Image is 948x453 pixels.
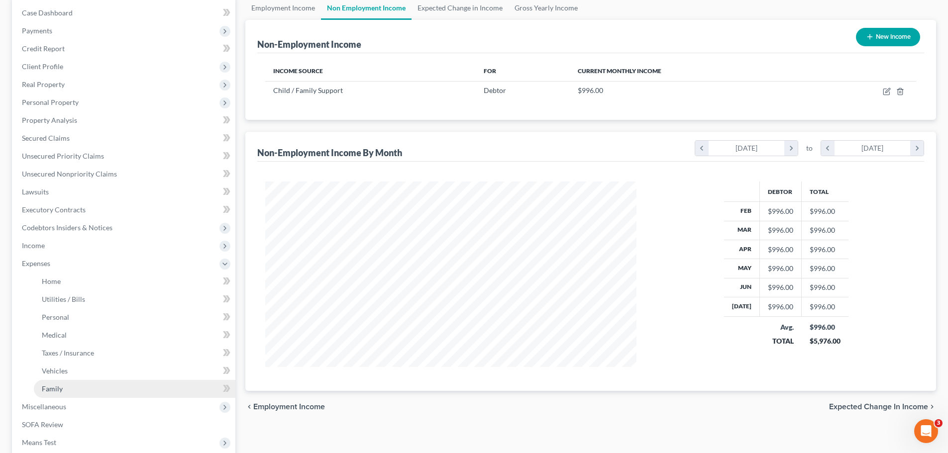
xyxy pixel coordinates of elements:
[802,202,848,221] td: $996.00
[856,28,920,46] button: New Income
[768,282,793,292] div: $996.00
[829,403,936,411] button: Expected Change in Income chevron_right
[768,225,793,235] div: $996.00
[802,240,848,259] td: $996.00
[14,201,235,219] a: Executory Contracts
[22,134,70,142] span: Secured Claims
[22,62,63,71] span: Client Profile
[22,223,112,232] span: Codebtors Insiders & Notices
[760,181,802,201] th: Debtor
[22,170,117,178] span: Unsecured Nonpriority Claims
[484,67,496,75] span: For
[484,86,506,94] span: Debtor
[578,67,661,75] span: Current Monthly Income
[257,38,361,50] div: Non-Employment Income
[768,264,793,273] div: $996.00
[784,141,798,156] i: chevron_right
[14,40,235,58] a: Credit Report
[273,86,343,94] span: Child / Family Support
[22,98,79,106] span: Personal Property
[34,290,235,308] a: Utilities / Bills
[802,297,848,316] td: $996.00
[802,278,848,297] td: $996.00
[14,416,235,434] a: SOFA Review
[257,147,402,159] div: Non-Employment Income By Month
[42,277,61,285] span: Home
[724,297,760,316] th: [DATE]
[22,187,49,196] span: Lawsuits
[829,403,928,411] span: Expected Change in Income
[810,336,841,346] div: $5,976.00
[928,403,936,411] i: chevron_right
[22,80,65,89] span: Real Property
[22,8,73,17] span: Case Dashboard
[245,403,325,411] button: chevron_left Employment Income
[724,259,760,278] th: May
[22,402,66,411] span: Miscellaneous
[914,419,938,443] iframe: Intercom live chat
[253,403,325,411] span: Employment Income
[34,380,235,398] a: Family
[22,116,77,124] span: Property Analysis
[22,420,63,429] span: SOFA Review
[42,331,67,339] span: Medical
[724,240,760,259] th: Apr
[768,206,793,216] div: $996.00
[34,362,235,380] a: Vehicles
[802,259,848,278] td: $996.00
[578,86,603,94] span: $996.00
[14,111,235,129] a: Property Analysis
[821,141,835,156] i: chevron_left
[835,141,911,156] div: [DATE]
[42,366,68,375] span: Vehicles
[768,336,794,346] div: TOTAL
[14,165,235,183] a: Unsecured Nonpriority Claims
[22,438,56,447] span: Means Test
[14,183,235,201] a: Lawsuits
[695,141,709,156] i: chevron_left
[810,322,841,332] div: $996.00
[724,221,760,240] th: Mar
[14,147,235,165] a: Unsecured Priority Claims
[34,308,235,326] a: Personal
[910,141,924,156] i: chevron_right
[935,419,943,427] span: 3
[42,313,69,321] span: Personal
[22,26,52,35] span: Payments
[34,272,235,290] a: Home
[806,143,813,153] span: to
[802,181,848,201] th: Total
[42,295,85,303] span: Utilities / Bills
[42,349,94,357] span: Taxes / Insurance
[802,221,848,240] td: $996.00
[22,152,104,160] span: Unsecured Priority Claims
[22,44,65,53] span: Credit Report
[22,259,50,268] span: Expenses
[22,241,45,250] span: Income
[245,403,253,411] i: chevron_left
[768,245,793,255] div: $996.00
[14,129,235,147] a: Secured Claims
[42,384,63,393] span: Family
[768,322,794,332] div: Avg.
[22,205,86,214] span: Executory Contracts
[34,344,235,362] a: Taxes / Insurance
[14,4,235,22] a: Case Dashboard
[34,326,235,344] a: Medical
[768,302,793,312] div: $996.00
[724,202,760,221] th: Feb
[709,141,785,156] div: [DATE]
[724,278,760,297] th: Jun
[273,67,323,75] span: Income Source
